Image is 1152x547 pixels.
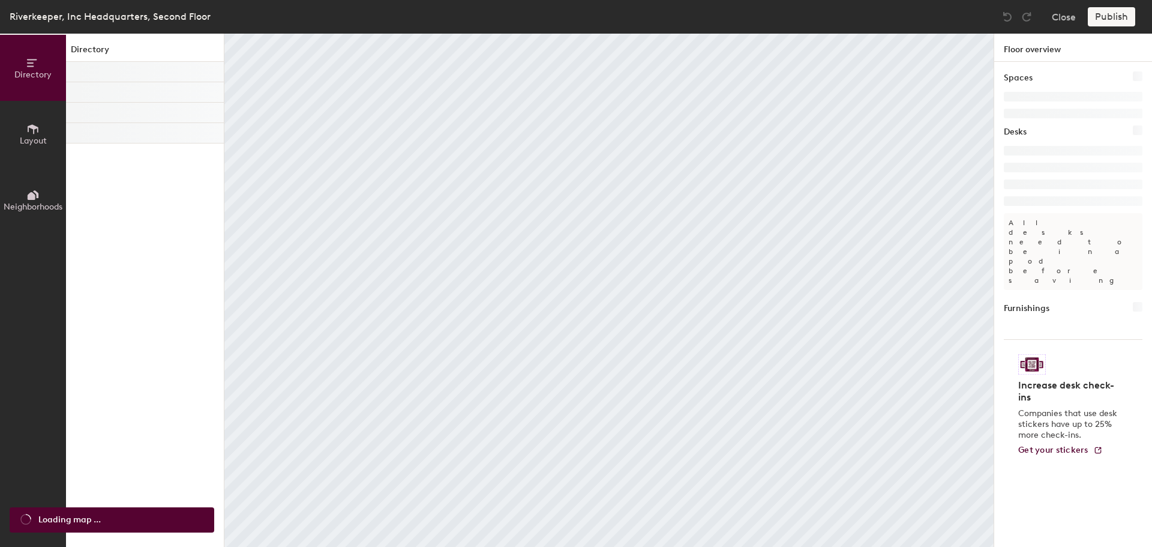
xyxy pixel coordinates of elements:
canvas: Map [224,34,994,547]
h1: Directory [66,43,224,62]
p: Companies that use desk stickers have up to 25% more check-ins. [1018,408,1121,441]
h1: Spaces [1004,71,1033,85]
span: Layout [20,136,47,146]
img: Redo [1021,11,1033,23]
span: Neighborhoods [4,202,62,212]
button: Close [1052,7,1076,26]
p: All desks need to be in a pod before saving [1004,213,1142,290]
a: Get your stickers [1018,446,1103,456]
h1: Floor overview [994,34,1152,62]
img: Sticker logo [1018,354,1046,375]
span: Loading map ... [38,513,101,527]
h1: Desks [1004,125,1027,139]
div: Riverkeeper, Inc Headquarters, Second Floor [10,9,211,24]
span: Directory [14,70,52,80]
img: Undo [1001,11,1013,23]
h1: Furnishings [1004,302,1049,315]
span: Get your stickers [1018,445,1088,455]
h4: Increase desk check-ins [1018,379,1121,403]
